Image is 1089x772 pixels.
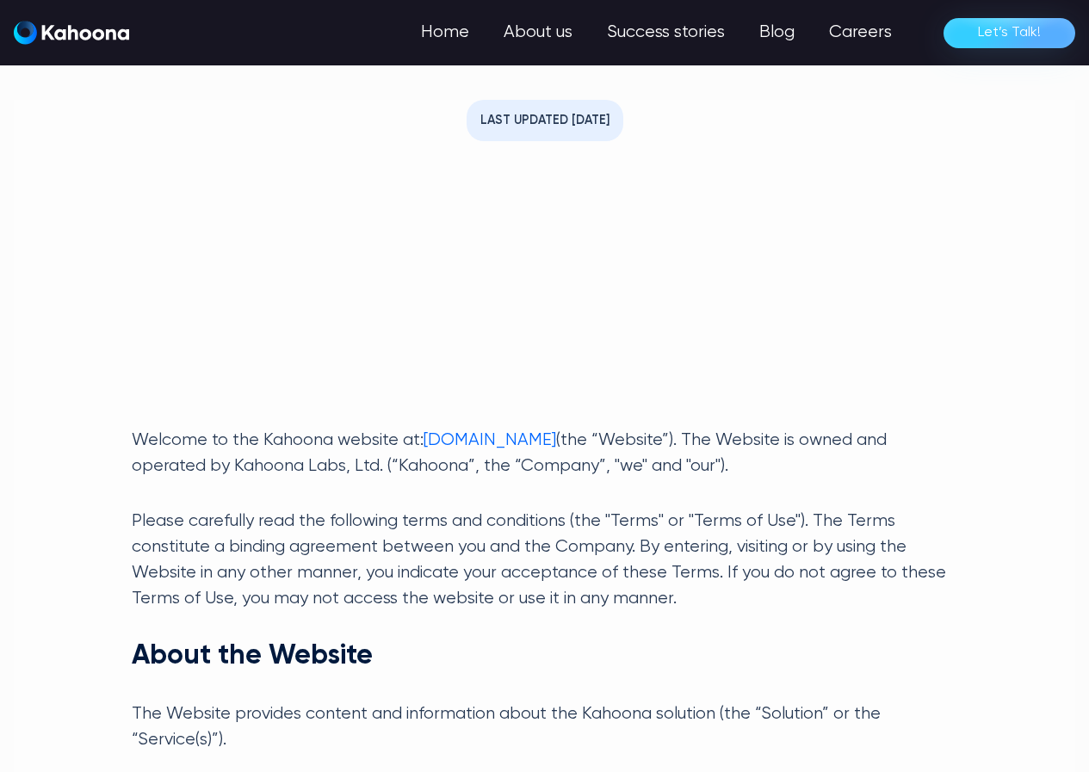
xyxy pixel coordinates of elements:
a: About us [486,15,590,50]
img: Kahoona logo white [14,21,129,45]
a: Let’s Talk! [944,18,1075,48]
p: The Website provides content and information about the Kahoona solution (the “Solution” or the “S... [132,701,958,753]
a: Careers [812,15,909,50]
p: Welcome to the Kahoona website at: (the “Website”). The Website is owned and operated by Kahoona ... [132,428,958,479]
div: Last updated [DATE] [480,107,609,134]
a: Blog [742,15,812,50]
p: Please carefully read the following terms and conditions (the "Terms" or "Terms of Use"). The Ter... [132,509,958,612]
h3: About the Website [132,639,958,672]
a: home [14,21,129,46]
a: Home [404,15,486,50]
a: Success stories [590,15,742,50]
a: [DOMAIN_NAME] [424,431,556,449]
div: Let’s Talk! [978,19,1041,46]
